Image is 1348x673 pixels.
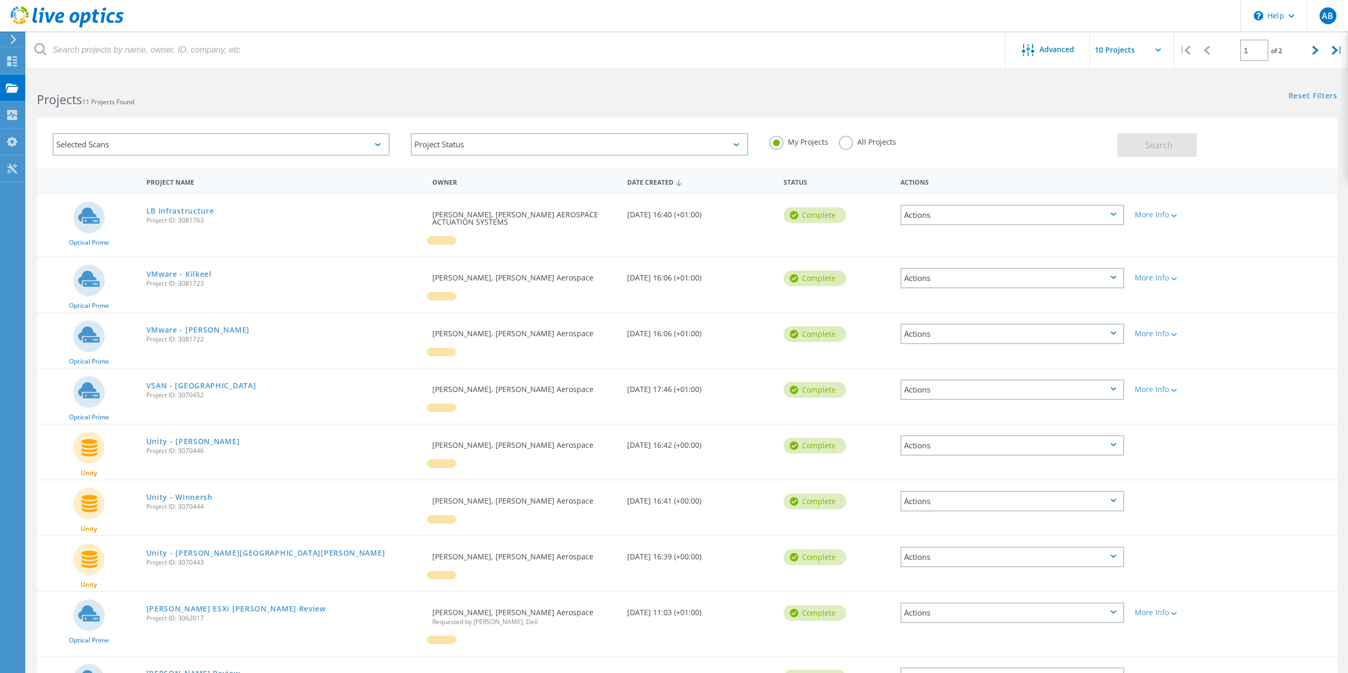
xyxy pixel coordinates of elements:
a: VMware - [PERSON_NAME] [146,326,250,334]
div: Complete [784,438,846,454]
div: [PERSON_NAME], [PERSON_NAME] Aerospace [427,536,622,571]
div: [PERSON_NAME], [PERSON_NAME] Aerospace [427,480,622,515]
div: Selected Scans [53,133,390,156]
div: | [1326,32,1348,69]
div: Actions [900,602,1124,623]
div: [PERSON_NAME], [PERSON_NAME] Aerospace [427,257,622,292]
div: [PERSON_NAME], [PERSON_NAME] Aerospace [427,592,622,636]
div: [PERSON_NAME], [PERSON_NAME] Aerospace [427,425,622,459]
label: My Projects [769,136,828,146]
span: Advanced [1039,46,1074,53]
svg: \n [1254,11,1263,21]
div: Actions [900,491,1124,511]
div: Actions [895,172,1129,191]
span: 11 Projects Found [82,97,134,106]
span: Project ID: 3070446 [146,448,422,454]
div: Complete [784,382,846,398]
div: [DATE] 16:06 (+01:00) [622,257,778,292]
div: Complete [784,494,846,509]
span: of 2 [1271,46,1282,55]
a: Unity - Winnersh [146,494,213,501]
div: Complete [784,326,846,342]
div: Complete [784,270,846,286]
input: Search projects by name, owner, ID, company, etc [26,32,1006,68]
a: Unity - [PERSON_NAME][GEOGRAPHIC_DATA][PERSON_NAME] [146,549,385,557]
div: Project Name [141,172,427,191]
div: Actions [900,268,1124,288]
span: Unity [81,526,97,532]
div: [DATE] 16:39 (+00:00) [622,536,778,571]
div: More Info [1135,211,1228,218]
span: Requested by [PERSON_NAME], Dell [432,619,617,625]
a: VMware - Kilkeel [146,270,212,278]
span: Optical Prime [69,414,109,420]
span: Optical Prime [69,358,109,365]
div: Complete [784,549,846,565]
span: Optical Prime [69,239,109,246]
div: Actions [900,324,1124,344]
div: Complete [784,207,846,223]
span: Project ID: 3081722 [146,336,422,343]
div: [PERSON_NAME], [PERSON_NAME] Aerospace [427,313,622,348]
span: Optical Prime [69,637,109,644]
a: Reset Filters [1288,92,1337,101]
span: Project ID: 3070452 [146,392,422,398]
span: Project ID: 3081723 [146,280,422,287]
span: Project ID: 3070443 [146,559,422,566]
div: [DATE] 16:41 (+00:00) [622,480,778,515]
div: [DATE] 17:46 (+01:00) [622,369,778,404]
div: More Info [1135,609,1228,616]
a: Live Optics Dashboard [11,22,124,29]
b: Projects [37,91,82,108]
div: [DATE] 16:40 (+01:00) [622,194,778,229]
span: Project ID: 3062017 [146,615,422,621]
span: Project ID: 3070444 [146,504,422,510]
span: AB [1322,12,1333,20]
div: Actions [900,547,1124,567]
div: [PERSON_NAME], [PERSON_NAME] Aerospace [427,369,622,404]
div: More Info [1135,386,1228,393]
a: Unity - [PERSON_NAME] [146,438,240,445]
div: [DATE] 16:06 (+01:00) [622,313,778,348]
div: Complete [784,605,846,621]
a: VSAN - [GEOGRAPHIC_DATA] [146,382,256,389]
div: Project Status [411,133,748,156]
div: Date Created [622,172,778,192]
div: More Info [1135,330,1228,337]
div: Actions [900,435,1124,456]
div: [PERSON_NAME], [PERSON_NAME] AEROSPACE ACTUATION SYSTEMS [427,194,622,236]
a: [PERSON_NAME] ESXi [PERSON_NAME] Review [146,605,326,612]
div: Status [778,172,895,191]
label: All Projects [839,136,896,146]
span: Optical Prime [69,303,109,309]
div: [DATE] 16:42 (+00:00) [622,425,778,459]
span: Unity [81,470,97,476]
span: Project ID: 3081763 [146,217,422,224]
a: LB Infrastructure [146,207,214,215]
div: Actions [900,379,1124,400]
span: Unity [81,581,97,588]
span: Search [1145,139,1173,151]
div: [DATE] 11:03 (+01:00) [622,592,778,627]
div: Owner [427,172,622,191]
div: More Info [1135,274,1228,282]
div: | [1174,32,1196,69]
div: Actions [900,205,1124,225]
button: Search [1117,133,1197,157]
